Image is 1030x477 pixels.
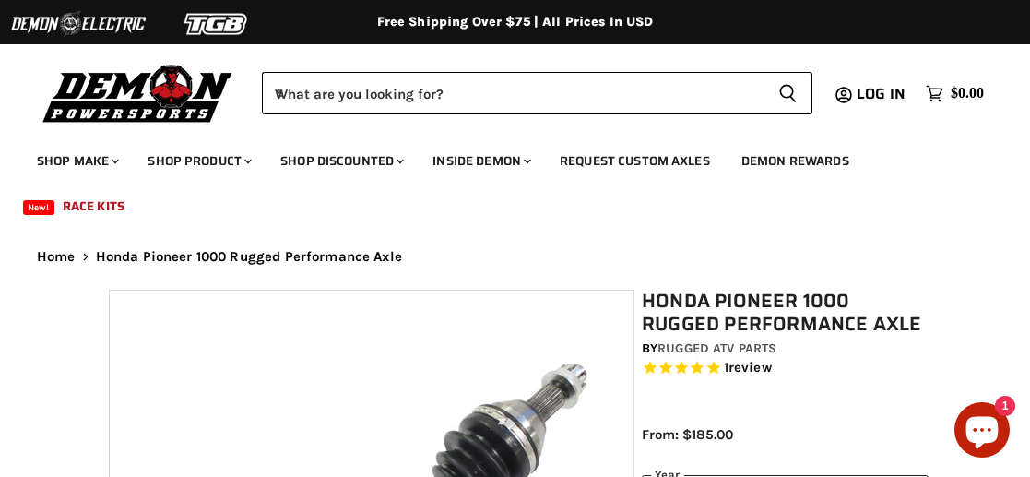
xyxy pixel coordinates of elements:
[262,72,764,114] input: When autocomplete results are available use up and down arrows to review and enter to select
[266,142,415,180] a: Shop Discounted
[764,72,812,114] button: Search
[23,135,979,225] ul: Main menu
[642,290,929,336] h1: Honda Pioneer 1000 Rugged Performance Axle
[37,60,239,125] img: Demon Powersports
[949,402,1015,462] inbox-online-store-chat: Shopify online store chat
[724,360,772,376] span: 1 reviews
[262,72,812,114] form: Product
[642,359,929,378] span: Rated 5.0 out of 5 stars 1 reviews
[9,6,148,42] img: Demon Electric Logo 2
[848,86,917,102] a: Log in
[657,340,776,356] a: Rugged ATV Parts
[23,142,130,180] a: Shop Make
[857,82,906,105] span: Log in
[546,142,724,180] a: Request Custom Axles
[728,142,863,180] a: Demon Rewards
[148,6,286,42] img: TGB Logo 2
[951,85,984,102] span: $0.00
[642,339,929,359] div: by
[917,80,993,107] a: $0.00
[23,200,54,215] span: New!
[642,426,733,443] span: From: $185.00
[728,360,772,376] span: review
[134,142,263,180] a: Shop Product
[37,249,76,265] a: Home
[419,142,542,180] a: Inside Demon
[49,187,138,225] a: Race Kits
[96,249,402,265] span: Honda Pioneer 1000 Rugged Performance Axle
